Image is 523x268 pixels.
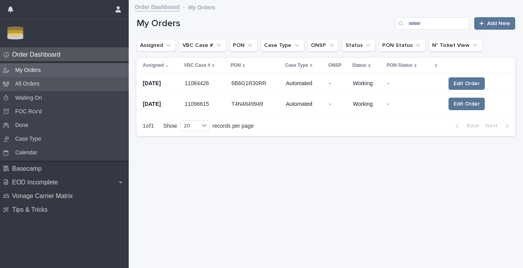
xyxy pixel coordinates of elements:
[188,2,215,11] p: My Orders
[9,121,34,129] p: Done
[184,99,210,108] p: 11096615
[9,165,48,172] p: Basecamp
[429,39,482,52] button: N* Ticket View
[143,100,178,108] p: [DATE]
[9,206,54,213] p: Tips & Tricks
[286,80,323,87] p: Automated
[229,39,257,52] button: PON
[9,80,46,88] p: All Orders
[143,60,164,71] p: Assigned
[328,60,342,71] p: ONSP
[307,39,339,52] button: ONSP
[9,149,44,156] p: Calendar
[9,66,47,74] p: My Orders
[231,78,268,87] p: 6B6G1R30RR
[9,108,48,115] p: FOC Rcv'd
[285,60,308,71] p: Case Type
[261,39,304,52] button: Case Type
[474,17,515,30] a: Add New
[449,77,485,90] button: Edit Order
[181,121,199,130] div: 20
[231,99,264,108] p: T4N4849949
[379,39,425,52] button: PON Status
[353,100,381,108] p: Working
[135,2,180,11] a: Order Dashboard
[387,80,427,87] p: -
[286,100,323,108] p: Automated
[449,98,485,110] button: Edit Order
[143,80,178,87] p: [DATE]
[9,192,79,200] p: Vonage Carrier Matrix
[137,39,176,52] button: Assigned
[353,80,381,87] p: Working
[9,179,64,186] p: EOD Incomplete
[163,122,177,130] p: Show
[395,17,470,30] input: Search
[342,39,376,52] button: Status
[137,18,392,29] h1: My Orders
[487,21,510,26] span: Add New
[137,94,515,114] tr: [DATE]1109661511096615 T4N4849949T4N4849949 Automated-Working-Edit Order
[387,100,427,108] p: -
[230,60,241,71] p: PON
[137,116,160,136] p: 1 of 1
[329,100,347,108] p: -
[184,60,210,71] p: VBC Case #
[386,60,412,71] p: PON Status
[9,51,67,58] p: Order Dashboard
[6,25,25,41] img: Zbn3osBRTqmJoOucoKu4
[462,123,479,129] span: Back
[482,122,515,129] button: Next
[9,135,48,143] p: Case Type
[213,122,254,130] p: records per page
[179,39,226,52] button: VBC Case #
[184,78,210,87] p: 11084426
[329,80,347,87] p: -
[137,73,515,94] tr: [DATE]1108442611084426 6B6G1R30RR6B6G1R30RR Automated-Working-Edit Order
[449,122,482,129] button: Back
[352,60,367,71] p: Status
[454,80,480,88] span: Edit Order
[9,94,48,102] p: Waiting On
[485,123,502,129] span: Next
[454,100,480,108] span: Edit Order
